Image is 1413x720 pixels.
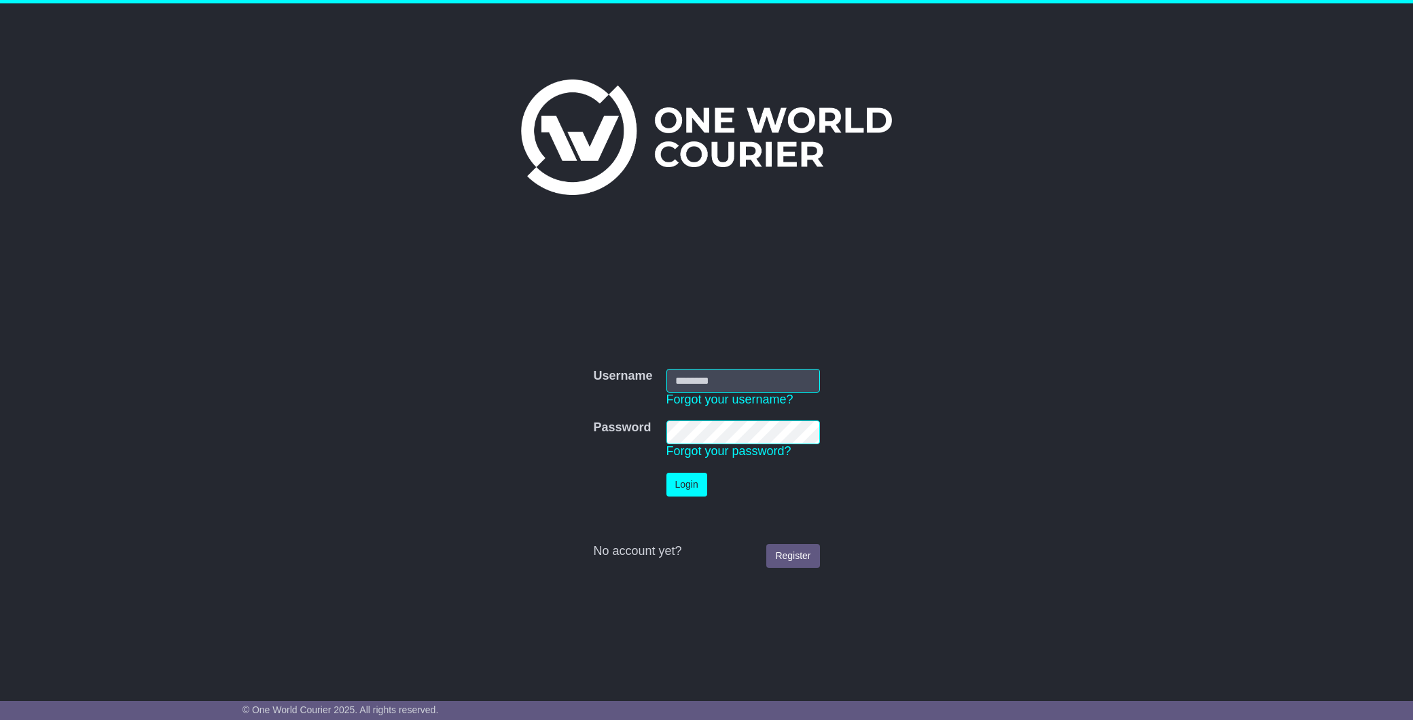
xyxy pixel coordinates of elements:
[666,473,707,497] button: Login
[666,393,793,406] a: Forgot your username?
[243,704,439,715] span: © One World Courier 2025. All rights reserved.
[666,444,791,458] a: Forgot your password?
[521,79,892,195] img: One World
[593,420,651,435] label: Password
[593,369,652,384] label: Username
[593,544,819,559] div: No account yet?
[766,544,819,568] a: Register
